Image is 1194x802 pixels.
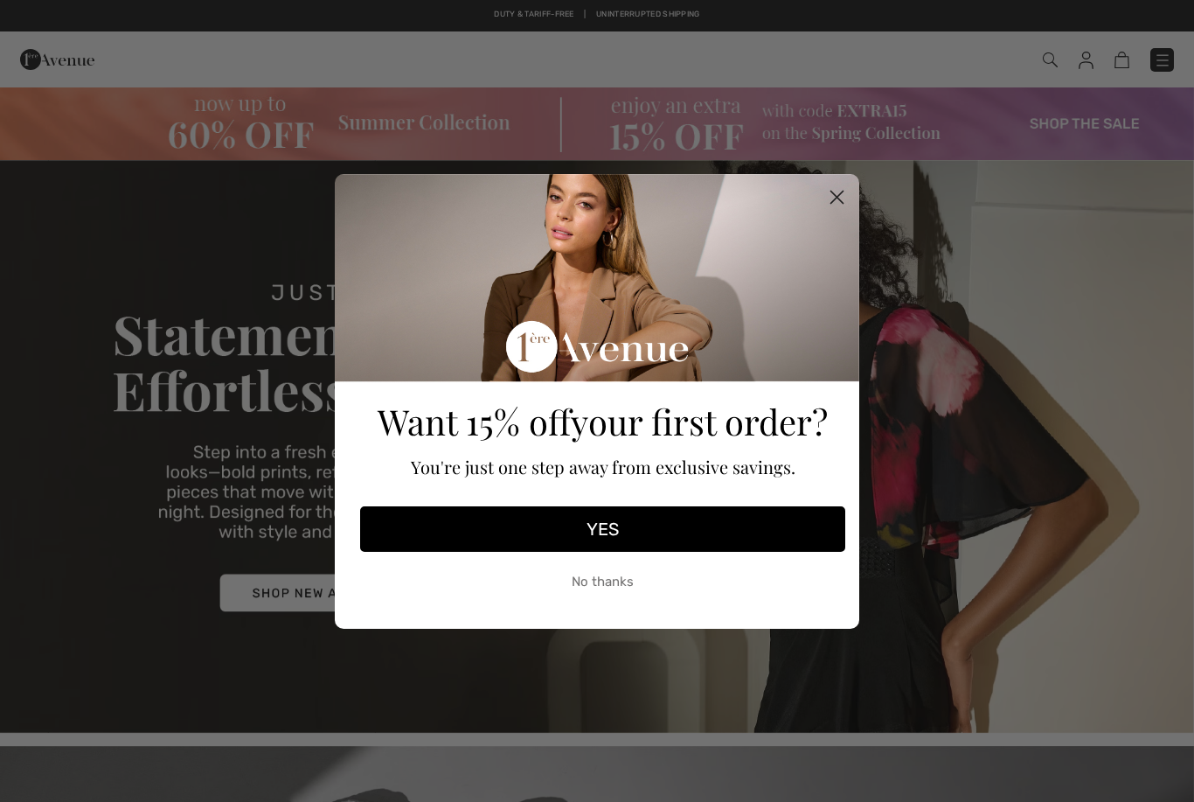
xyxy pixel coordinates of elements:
span: You're just one step away from exclusive savings. [411,455,795,478]
span: Want 15% off [378,398,571,444]
button: No thanks [360,561,845,604]
button: Close dialog [822,182,852,213]
span: your first order? [571,398,828,444]
button: YES [360,506,845,552]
